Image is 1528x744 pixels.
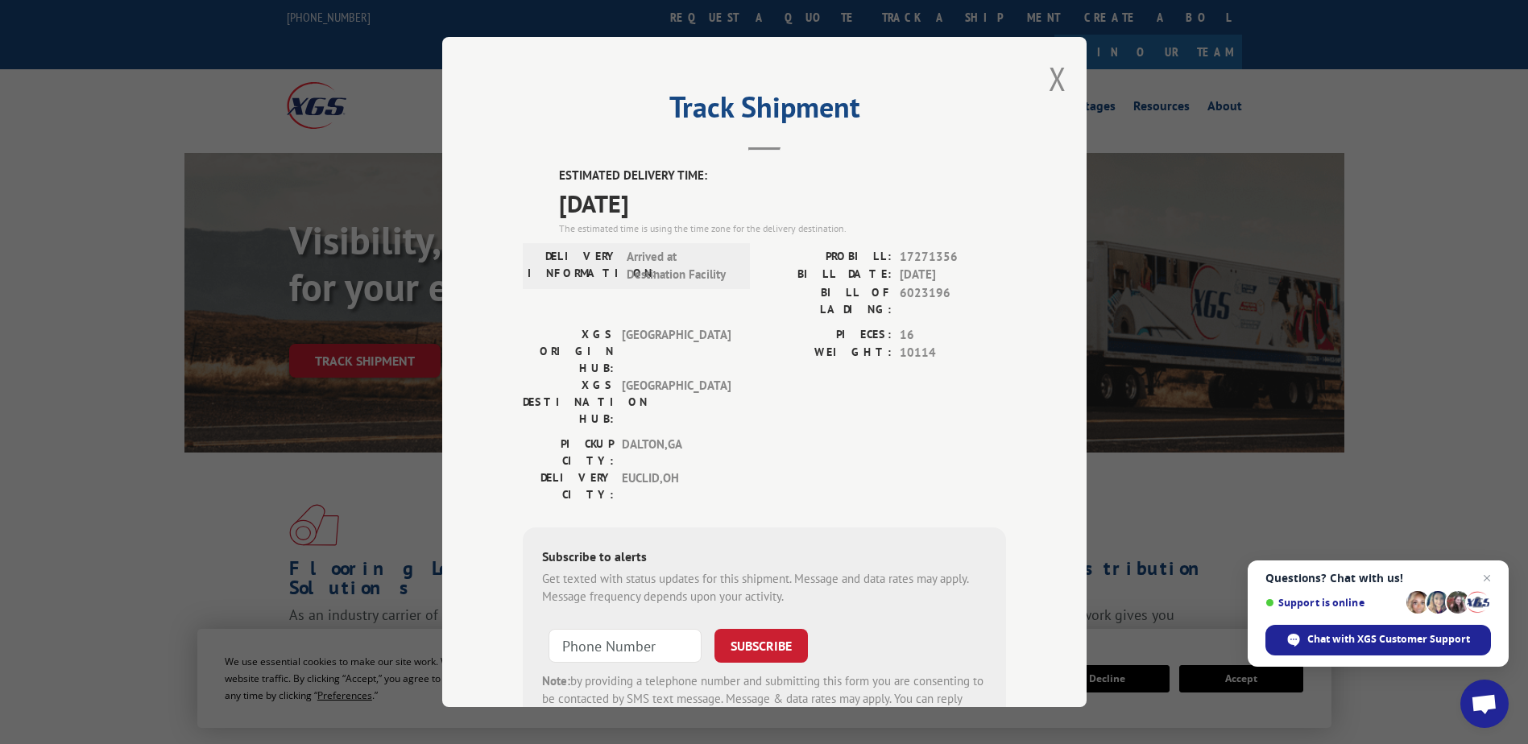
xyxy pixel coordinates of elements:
h2: Track Shipment [523,96,1006,126]
span: [DATE] [900,266,1006,284]
div: Get texted with status updates for this shipment. Message and data rates may apply. Message frequ... [542,570,987,606]
label: XGS DESTINATION HUB: [523,377,614,428]
button: Close modal [1049,57,1066,100]
span: DALTON , GA [622,436,731,469]
label: DELIVERY CITY: [523,469,614,503]
label: WEIGHT: [764,344,892,362]
label: PICKUP CITY: [523,436,614,469]
label: PROBILL: [764,248,892,267]
span: Arrived at Destination Facility [627,248,735,284]
input: Phone Number [549,629,702,663]
label: BILL DATE: [764,266,892,284]
label: DELIVERY INFORMATION: [528,248,619,284]
span: [GEOGRAPHIC_DATA] [622,326,731,377]
span: 17271356 [900,248,1006,267]
div: by providing a telephone number and submitting this form you are consenting to be contacted by SM... [542,672,987,727]
div: The estimated time is using the time zone for the delivery destination. [559,221,1006,236]
span: EUCLID , OH [622,469,731,503]
strong: Note: [542,673,570,688]
span: 16 [900,326,1006,345]
span: 10114 [900,344,1006,362]
label: ESTIMATED DELIVERY TIME: [559,167,1006,185]
span: Chat with XGS Customer Support [1307,632,1470,647]
label: PIECES: [764,326,892,345]
label: XGS ORIGIN HUB: [523,326,614,377]
span: 6023196 [900,284,1006,318]
span: Support is online [1265,597,1401,609]
div: Chat with XGS Customer Support [1265,625,1491,655]
span: Questions? Chat with us! [1265,572,1491,585]
span: [GEOGRAPHIC_DATA] [622,377,731,428]
div: Subscribe to alerts [542,547,987,570]
span: Close chat [1477,568,1497,588]
span: [DATE] [559,185,1006,221]
button: SUBSCRIBE [714,629,808,663]
label: BILL OF LADING: [764,284,892,318]
div: Open chat [1460,680,1509,728]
